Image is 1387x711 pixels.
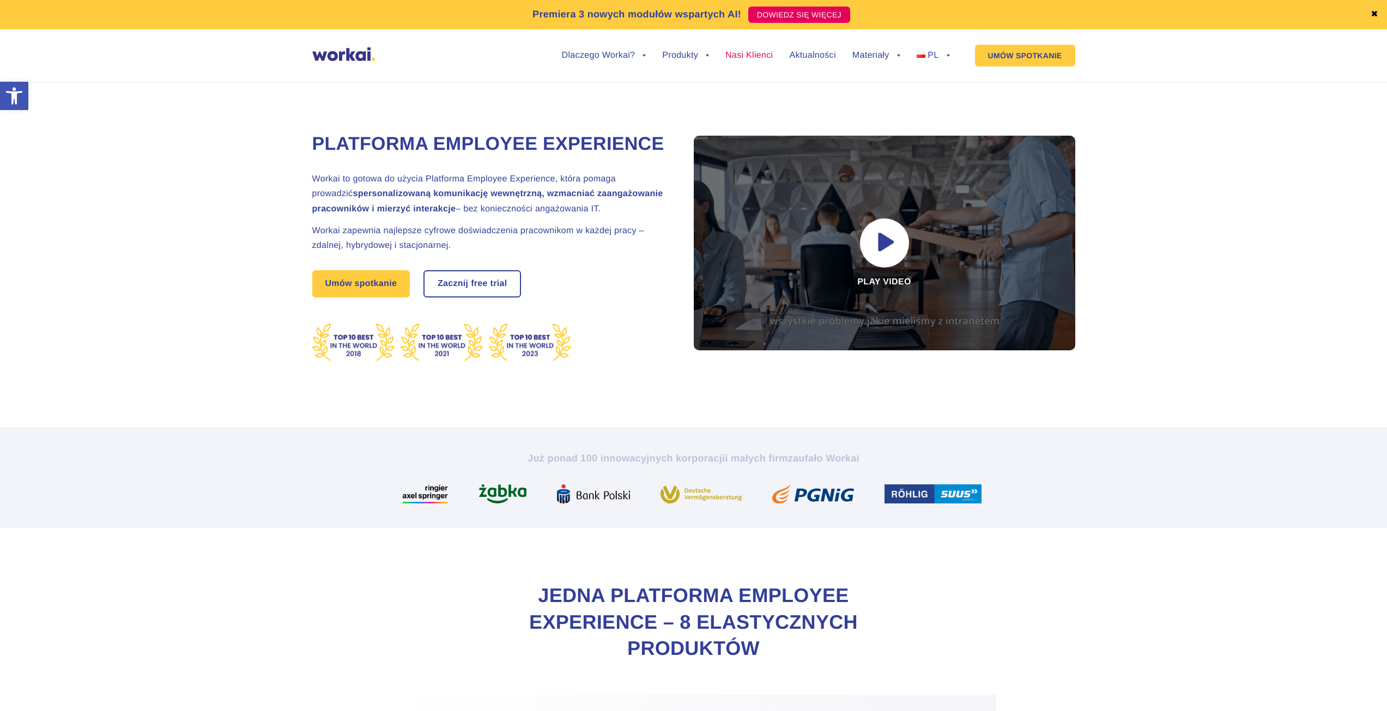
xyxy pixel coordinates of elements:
a: Aktualności [789,51,835,60]
a: Umów spotkanie [312,270,410,297]
a: Zacznij free trial [425,271,520,296]
h2: Workai zapewnia najlepsze cyfrowe doświadczenia pracownikom w każdej pracy – zdalnej, hybrydowej ... [312,223,667,253]
i: i małych firm [725,453,788,464]
div: Play video [694,136,1075,350]
h1: Platforma Employee Experience [312,132,667,157]
p: Premiera 3 nowych modułów wspartych AI! [532,7,741,22]
span: PL [928,51,938,60]
h2: Już ponad 100 innowacyjnych korporacji zaufało Workai [391,452,996,465]
a: Nasi Klienci [725,51,773,60]
a: DOWIEDZ SIĘ WIĘCEJ [748,7,850,23]
a: UMÓW SPOTKANIE [975,45,1075,66]
a: Materiały [852,51,900,60]
a: Produkty [662,51,709,60]
a: Dlaczego Workai? [562,51,646,60]
strong: spersonalizowaną komunikację wewnętrzną, wzmacniać zaangażowanie pracowników i mierzyć interakcje [312,189,663,213]
a: ✖ [1371,10,1378,19]
h2: Workai to gotowa do użycia Platforma Employee Experience, która pomaga prowadzić – bez koniecznoś... [312,172,667,216]
h2: Jedna Platforma Employee Experience – 8 elastycznych produktów [476,582,912,662]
